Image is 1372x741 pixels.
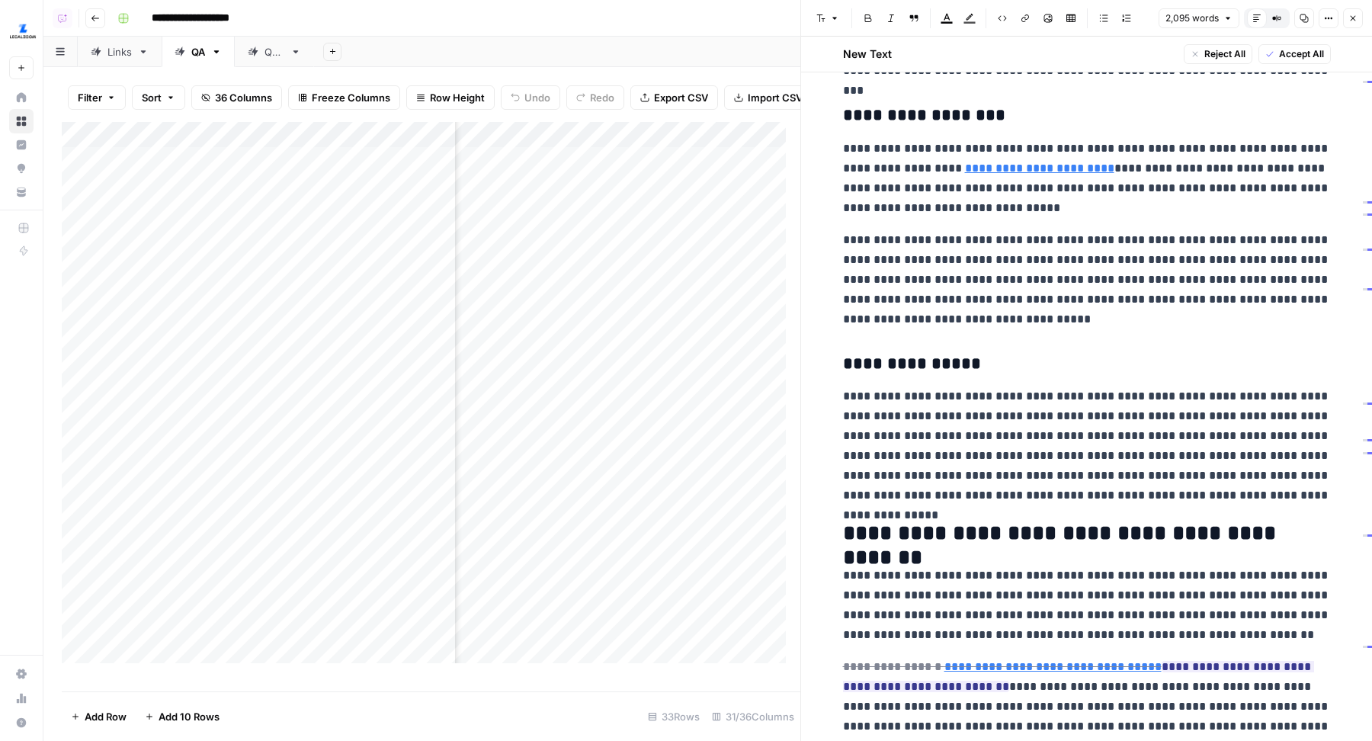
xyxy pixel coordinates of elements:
span: Filter [78,90,102,105]
span: Undo [524,90,550,105]
button: Accept All [1258,44,1331,64]
span: Reject All [1204,47,1245,61]
span: Freeze Columns [312,90,390,105]
div: 33 Rows [642,704,706,729]
button: 36 Columns [191,85,282,110]
button: Import CSV [724,85,813,110]
a: Your Data [9,180,34,204]
img: LegalZoom Logo [9,18,37,45]
span: 36 Columns [215,90,272,105]
button: Help + Support [9,711,34,735]
span: Import CSV [748,90,803,105]
button: Filter [68,85,126,110]
span: Add 10 Rows [159,709,220,724]
a: QA2 [235,37,314,67]
a: QA [162,37,235,67]
div: QA2 [264,44,284,59]
button: Reject All [1184,44,1252,64]
span: Export CSV [654,90,708,105]
span: Row Height [430,90,485,105]
a: Home [9,85,34,110]
a: Usage [9,686,34,711]
a: Links [78,37,162,67]
span: 2,095 words [1165,11,1219,25]
div: Links [107,44,132,59]
button: Undo [501,85,560,110]
button: Workspace: LegalZoom [9,12,34,50]
span: Add Row [85,709,127,724]
a: Opportunities [9,156,34,181]
button: 2,095 words [1159,8,1239,28]
a: Browse [9,109,34,133]
button: Sort [132,85,185,110]
span: Accept All [1279,47,1324,61]
button: Row Height [406,85,495,110]
button: Redo [566,85,624,110]
button: Export CSV [630,85,718,110]
h2: New Text [843,47,892,62]
button: Add 10 Rows [136,704,229,729]
div: 31/36 Columns [706,704,800,729]
a: Insights [9,133,34,157]
span: Sort [142,90,162,105]
a: Settings [9,662,34,686]
button: Add Row [62,704,136,729]
span: Redo [590,90,614,105]
div: QA [191,44,205,59]
button: Freeze Columns [288,85,400,110]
